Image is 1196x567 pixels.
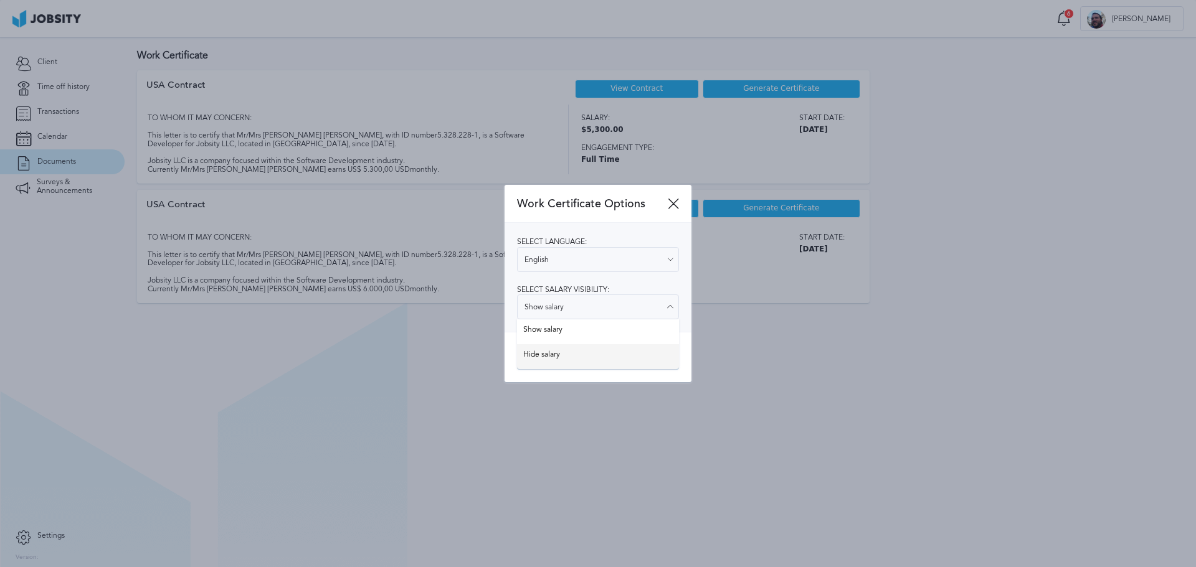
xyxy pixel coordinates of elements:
[517,345,679,370] button: Download
[523,326,673,338] span: Show salary
[517,237,587,246] span: Select language:
[517,197,668,210] span: Work Certificate Options
[517,285,609,294] span: Select salary visibility:
[523,350,673,363] span: Hide salary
